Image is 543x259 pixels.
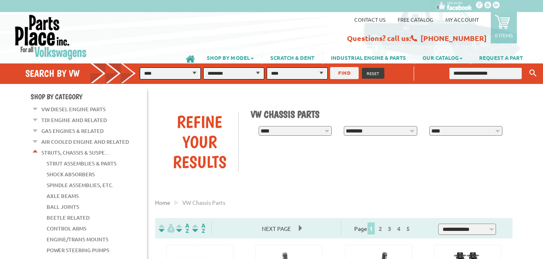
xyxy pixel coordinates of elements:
h4: Shop By Category [31,92,147,101]
img: filterpricelow.svg [159,224,175,233]
a: SHOP BY MODEL [199,51,262,64]
a: My Account [445,16,479,23]
a: Next Page [254,225,299,232]
a: Spindle Assemblies, Etc. [47,180,113,190]
a: INDUSTRIAL ENGINE & PARTS [323,51,414,64]
a: SCRATCH & DENT [262,51,323,64]
img: Sort by Sales Rank [191,224,207,233]
button: FIND [330,67,359,79]
img: Parts Place Inc! [14,14,88,60]
div: Page [341,222,425,235]
a: Axle Beams [47,191,79,201]
a: Contact us [354,16,386,23]
a: Engine/Trans Mounts [47,234,108,245]
a: OUR CATALOG [414,51,471,64]
a: 5 [404,225,412,232]
p: 0 items [495,32,513,39]
h1: VW Chassis Parts [251,108,507,120]
a: 4 [395,225,402,232]
a: Gas Engines & Related [41,126,104,136]
a: Beetle Related [47,212,90,223]
button: RESET [362,68,384,79]
div: Refine Your Results [161,112,238,172]
a: 0 items [491,12,517,43]
a: VW Diesel Engine Parts [41,104,106,114]
img: Sort by Headline [175,224,191,233]
a: Air Cooled Engine and Related [41,137,129,147]
a: Ball Joints [47,202,79,212]
a: Home [155,199,170,206]
a: TDI Engine and Related [41,115,107,125]
button: Keyword Search [527,67,539,80]
a: Shock Absorbers [47,169,95,179]
a: 3 [386,225,393,232]
a: Struts, Chassis & Suspe... [41,147,108,158]
a: Free Catalog [398,16,433,23]
a: 2 [377,225,384,232]
a: Control Arms [47,223,86,234]
span: 1 [367,222,375,235]
h4: Search by VW [25,67,141,79]
span: RESET [367,70,380,76]
a: REQUEST A PART [471,51,531,64]
span: VW chassis parts [182,199,225,206]
a: Power Steering Pumps [47,245,109,255]
a: Strut Assemblies & Parts [47,158,116,169]
span: Next Page [254,222,299,235]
